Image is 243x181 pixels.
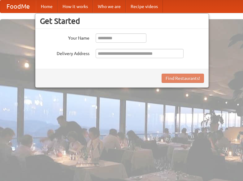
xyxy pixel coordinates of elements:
[126,0,163,13] a: Recipe videos
[0,0,36,13] a: FoodMe
[162,74,204,83] button: Find Restaurants!
[40,49,89,57] label: Delivery Address
[93,0,126,13] a: Who we are
[40,33,89,41] label: Your Name
[58,0,93,13] a: How it works
[36,0,58,13] a: Home
[40,16,204,26] h3: Get Started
